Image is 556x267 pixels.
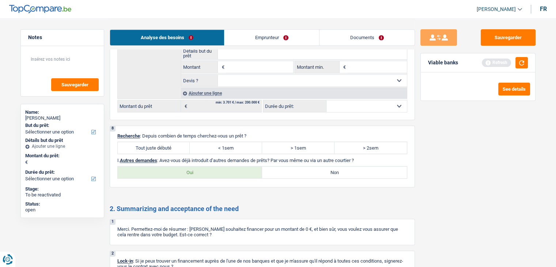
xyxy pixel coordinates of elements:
div: Stage: [25,186,99,192]
div: [PERSON_NAME] [25,115,99,121]
h2: 2. Summarizing and acceptance of the need [110,205,415,213]
div: Refresh [482,59,511,67]
label: Montant [181,61,218,73]
div: 2 [110,251,116,256]
a: Emprunteur [224,30,319,45]
div: Détails but du prêt [25,138,99,143]
label: Durée du prêt: [25,169,98,175]
label: Montant min. [295,61,340,73]
button: Sauvegarder [51,78,99,91]
div: Status: [25,201,99,207]
span: Autres demandes [120,158,157,163]
h5: Notes [28,34,97,41]
label: Montant du prêt [118,100,181,112]
div: Ajouter une ligne [181,88,407,98]
label: Non [262,166,407,178]
span: € [25,159,28,165]
label: > 1sem [262,142,334,154]
div: Name: [25,109,99,115]
div: Viable banks [428,60,458,66]
button: Sauvegarder [481,29,536,46]
span: € [340,61,348,73]
label: Oui [118,166,262,178]
div: To be reactivated [25,192,99,198]
div: open [25,207,99,213]
a: Documents [319,30,415,45]
label: Montant du prêt: [25,153,98,159]
button: See details [498,83,530,95]
label: Devis ? [181,75,218,86]
div: 8 [110,126,116,131]
div: min: 3.701 € / max: 200.000 € [216,101,260,104]
span: € [181,100,189,112]
span: Recherche [117,133,140,139]
label: Durée du prêt: [263,100,326,112]
img: TopCompare Logo [9,5,71,14]
span: [PERSON_NAME] [477,6,516,12]
p: : Depuis combien de temps cherchez-vous un prêt ? [117,133,407,139]
span: € [218,61,226,73]
label: < 1sem [190,142,262,154]
a: [PERSON_NAME] [471,3,522,15]
label: Détails but du prêt [181,48,218,59]
div: fr [540,5,547,12]
label: > 2sem [334,142,407,154]
div: 1 [110,219,116,225]
p: Merci. Permettez-moi de résumer : [PERSON_NAME] souhaitez financer pour un montant de 0 €, et bie... [117,226,407,237]
span: Lock-in [117,258,133,264]
p: I. : Avez-vous déjà introduit d’autres demandes de prêts? Par vous même ou via un autre courtier ? [117,158,407,163]
span: Sauvegarder [61,82,88,87]
div: Ajouter une ligne [25,144,99,149]
a: Analyse des besoins [110,30,224,45]
label: But du prêt: [25,123,98,128]
label: Tout juste débuté [118,142,190,154]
